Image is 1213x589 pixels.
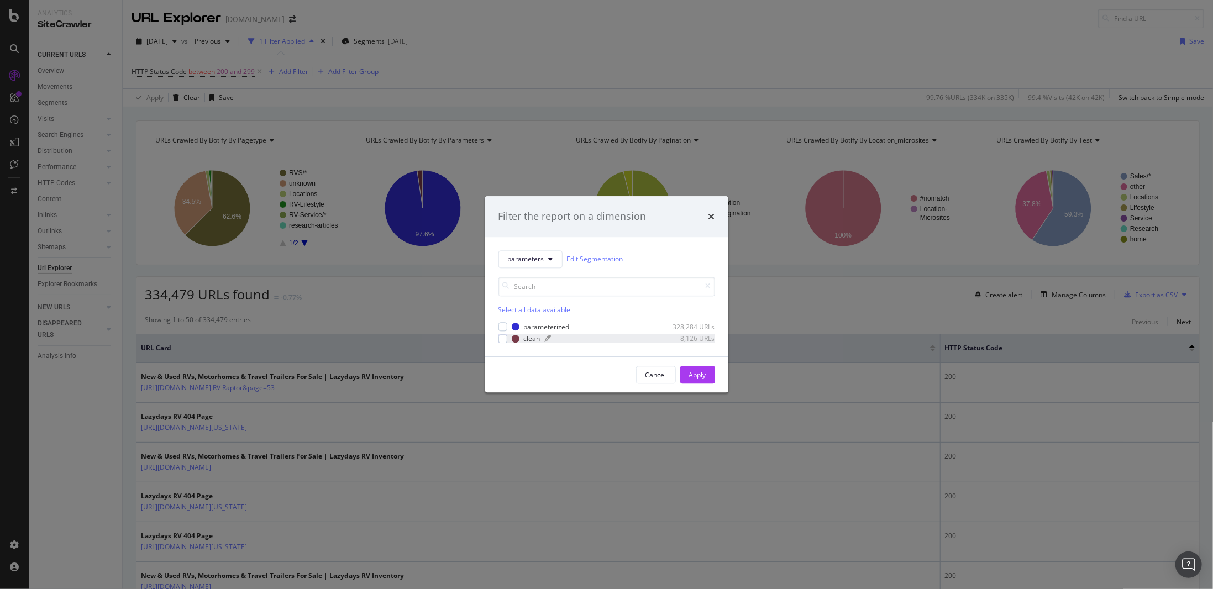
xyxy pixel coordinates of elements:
div: Filter the report on a dimension [498,209,647,224]
div: Open Intercom Messenger [1175,551,1202,578]
div: modal [485,196,728,392]
span: parameters [508,255,544,264]
div: Apply [689,370,706,380]
div: 328,284 URLs [661,322,715,332]
button: Apply [680,366,715,384]
div: 8,126 URLs [661,334,715,343]
div: Cancel [645,370,666,380]
div: Select all data available [498,305,715,314]
div: parameterized [524,322,570,332]
a: Edit Segmentation [567,254,623,265]
button: parameters [498,250,563,268]
button: Cancel [636,366,676,384]
input: Search [498,277,715,296]
div: times [708,209,715,224]
div: clean [524,334,540,343]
